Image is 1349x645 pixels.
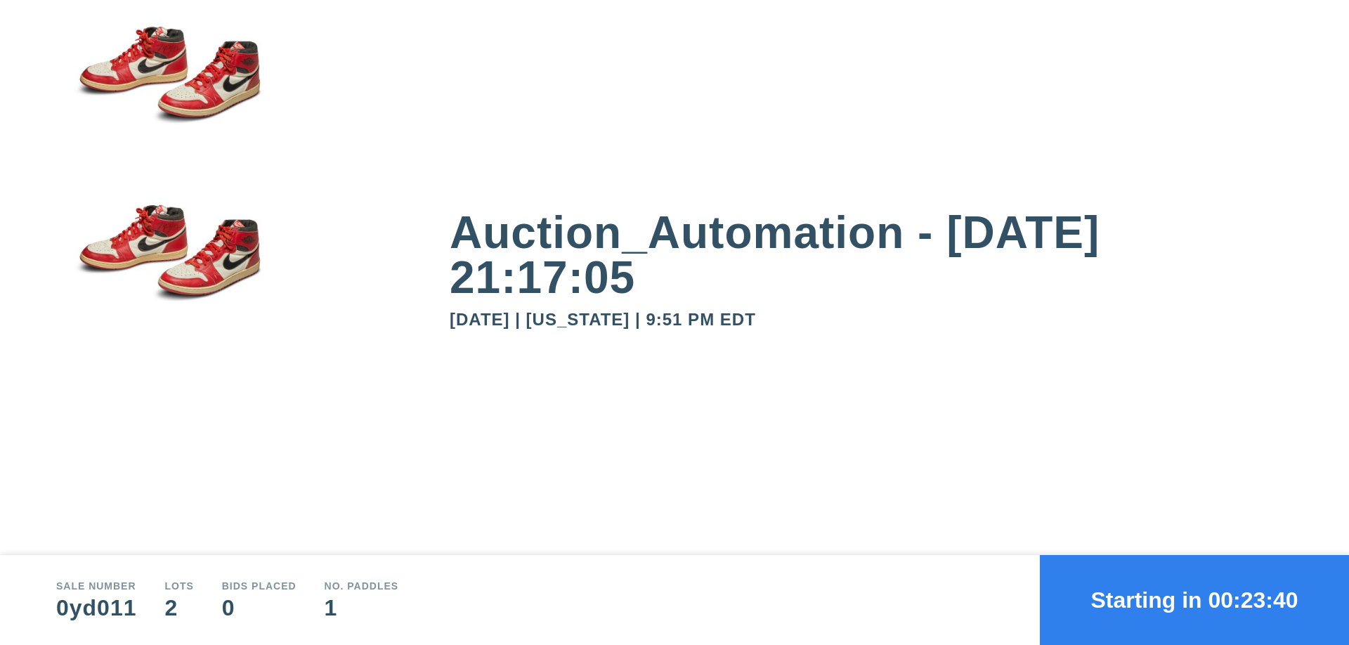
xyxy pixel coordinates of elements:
[222,597,296,619] div: 0
[56,581,136,591] div: Sale number
[325,597,399,619] div: 1
[450,311,1293,328] div: [DATE] | [US_STATE] | 9:51 PM EDT
[222,581,296,591] div: Bids Placed
[164,581,193,591] div: Lots
[1040,555,1349,645] button: Starting in 00:23:40
[325,581,399,591] div: No. Paddles
[164,597,193,619] div: 2
[450,210,1293,300] div: Auction_Automation - [DATE] 21:17:05
[56,597,136,619] div: 0yd011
